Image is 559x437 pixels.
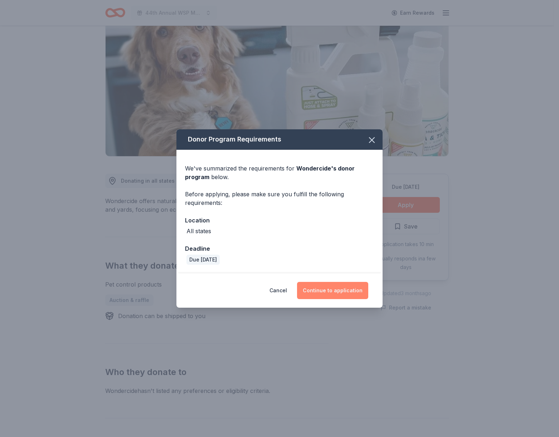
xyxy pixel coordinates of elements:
[185,244,374,253] div: Deadline
[176,129,383,150] div: Donor Program Requirements
[297,282,368,299] button: Continue to application
[186,227,211,235] div: All states
[269,282,287,299] button: Cancel
[185,190,374,207] div: Before applying, please make sure you fulfill the following requirements:
[185,216,374,225] div: Location
[186,255,220,265] div: Due [DATE]
[185,164,374,181] div: We've summarized the requirements for below.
